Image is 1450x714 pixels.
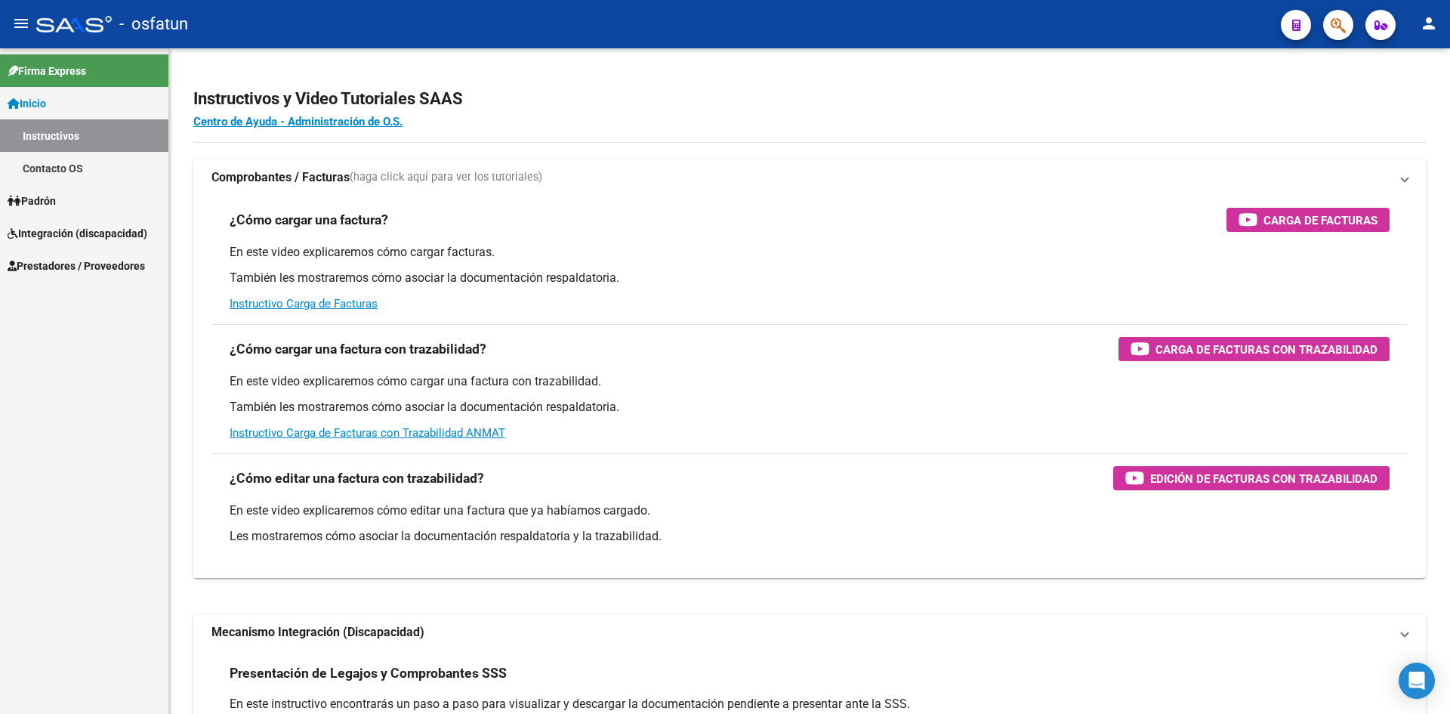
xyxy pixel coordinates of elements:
[1263,211,1377,230] span: Carga de Facturas
[1155,340,1377,359] span: Carga de Facturas con Trazabilidad
[193,85,1426,113] h2: Instructivos y Video Tutoriales SAAS
[230,663,507,684] h3: Presentación de Legajos y Comprobantes SSS
[350,169,542,186] span: (haga click aquí para ver los tutoriales)
[193,115,403,128] a: Centro de Ayuda - Administración de O.S.
[230,502,1390,519] p: En este video explicaremos cómo editar una factura que ya habíamos cargado.
[230,270,1390,286] p: También les mostraremos cómo asociar la documentación respaldatoria.
[211,169,350,186] strong: Comprobantes / Facturas
[230,468,484,489] h3: ¿Cómo editar una factura con trazabilidad?
[8,193,56,209] span: Padrón
[230,373,1390,390] p: En este video explicaremos cómo cargar una factura con trazabilidad.
[230,426,505,440] a: Instructivo Carga de Facturas con Trazabilidad ANMAT
[230,209,388,230] h3: ¿Cómo cargar una factura?
[1150,469,1377,488] span: Edición de Facturas con Trazabilidad
[230,244,1390,261] p: En este video explicaremos cómo cargar facturas.
[1118,337,1390,361] button: Carga de Facturas con Trazabilidad
[8,63,86,79] span: Firma Express
[8,258,145,274] span: Prestadores / Proveedores
[193,196,1426,578] div: Comprobantes / Facturas(haga click aquí para ver los tutoriales)
[8,95,46,112] span: Inicio
[193,159,1426,196] mat-expansion-panel-header: Comprobantes / Facturas(haga click aquí para ver los tutoriales)
[230,696,1390,712] p: En este instructivo encontrarás un paso a paso para visualizar y descargar la documentación pendi...
[1113,466,1390,490] button: Edición de Facturas con Trazabilidad
[119,8,188,41] span: - osfatun
[193,614,1426,651] mat-expansion-panel-header: Mecanismo Integración (Discapacidad)
[230,297,378,311] a: Instructivo Carga de Facturas
[230,399,1390,416] p: También les mostraremos cómo asociar la documentación respaldatoria.
[211,624,424,641] strong: Mecanismo Integración (Discapacidad)
[230,338,486,360] h3: ¿Cómo cargar una factura con trazabilidad?
[230,528,1390,545] p: Les mostraremos cómo asociar la documentación respaldatoria y la trazabilidad.
[12,14,30,32] mat-icon: menu
[8,225,147,242] span: Integración (discapacidad)
[1399,663,1435,699] div: Open Intercom Messenger
[1226,208,1390,232] button: Carga de Facturas
[1420,14,1438,32] mat-icon: person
